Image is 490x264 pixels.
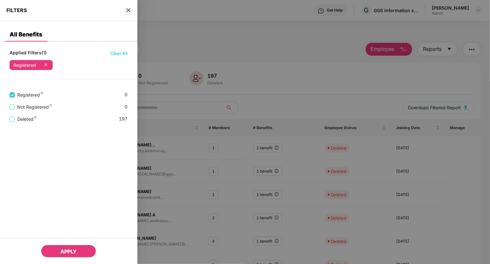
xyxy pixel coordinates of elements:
span: close [126,7,131,13]
span: 0 [125,103,128,111]
span: APPLY [60,248,77,255]
div: Registered [13,63,36,68]
span: Clear All [111,50,128,57]
span: 197 [119,115,128,123]
img: svg+xml;base64,PHN2ZyB4bWxucz0iaHR0cDovL3d3dy53My5vcmcvMjAwMC9zdmciIHdpZHRoPSI4IiBoZWlnaHQ9IjgiIH... [41,92,43,94]
div: All Benefits [10,31,42,38]
span: Applied Filters(1) [10,50,47,57]
span: FILTERS [6,7,27,13]
span: Deleted [15,116,39,123]
img: svg+xml;base64,PHN2ZyB4bWxucz0iaHR0cDovL3d3dy53My5vcmcvMjAwMC9zdmciIHdpZHRoPSI4IiBoZWlnaHQ9IjgiIH... [50,104,52,106]
img: svg+xml;base64,PHN2ZyB4bWxucz0iaHR0cDovL3d3dy53My5vcmcvMjAwMC9zdmciIHdpZHRoPSI4IiBoZWlnaHQ9IjgiIH... [34,116,37,119]
span: Registered [15,91,46,98]
span: Not Registered [15,104,55,111]
span: 0 [125,91,128,98]
button: APPLY [41,245,96,258]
